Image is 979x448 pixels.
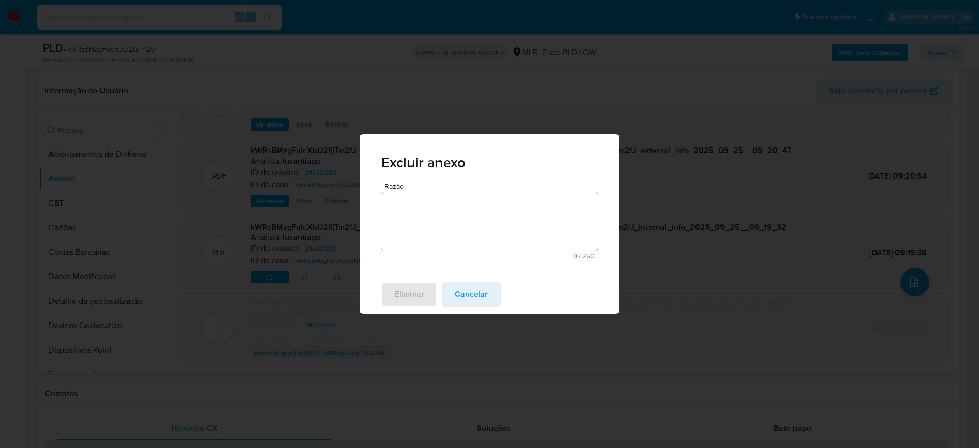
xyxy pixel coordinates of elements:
button: cancel.action [442,282,501,307]
span: Excluir anexo [381,156,598,170]
span: Razão [384,183,601,190]
div: Excluir anexo [360,134,619,314]
span: Cancelar [455,283,488,306]
textarea: Razão [381,192,598,251]
span: Máximo 250 caracteres [384,253,595,259]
